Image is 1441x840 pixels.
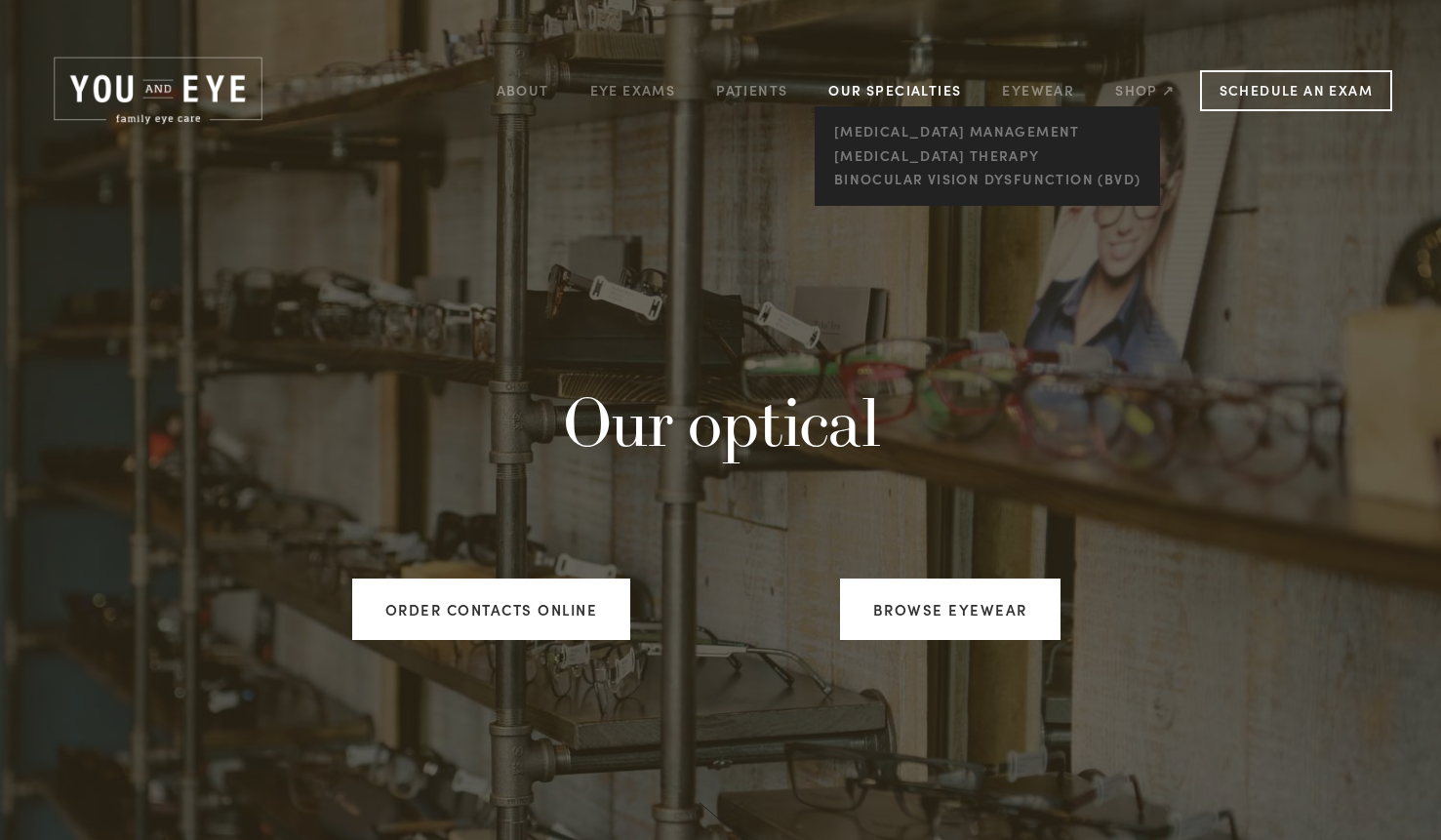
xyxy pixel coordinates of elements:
[828,143,1145,168] a: [MEDICAL_DATA] Therapy
[716,75,787,105] a: Patients
[497,75,549,105] a: About
[828,120,1145,144] a: [MEDICAL_DATA] management
[840,579,1061,640] a: Browse Eyewear
[828,81,961,100] a: Our Specialties
[49,54,267,128] img: Rochester, MN | You and Eye | Family Eye Care
[828,168,1145,192] a: Binocular Vision Dysfunction (BVD)
[1115,75,1175,105] a: Shop ↗
[1200,70,1392,111] a: Schedule an Exam
[1002,75,1074,105] a: Eyewear
[313,382,1129,461] h1: Our optical
[590,75,676,105] a: Eye Exams
[352,579,631,640] a: Order Contacts Online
